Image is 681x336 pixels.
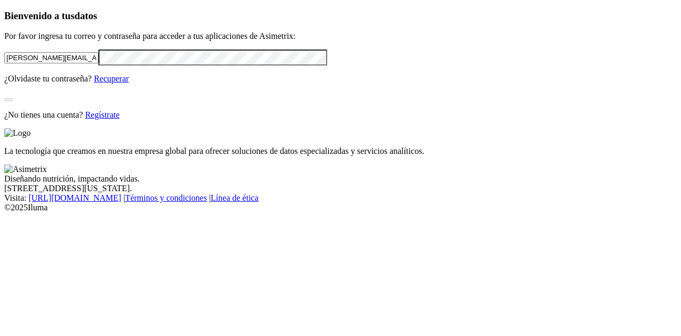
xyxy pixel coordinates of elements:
[211,193,259,202] a: Línea de ética
[74,10,97,21] span: datos
[4,165,47,174] img: Asimetrix
[4,128,31,138] img: Logo
[4,174,677,184] div: Diseñando nutrición, impactando vidas.
[4,203,677,212] div: © 2025 Iluma
[29,193,121,202] a: [URL][DOMAIN_NAME]
[125,193,207,202] a: Términos y condiciones
[85,110,120,119] a: Regístrate
[94,74,129,83] a: Recuperar
[4,31,677,41] p: Por favor ingresa tu correo y contraseña para acceder a tus aplicaciones de Asimetrix:
[4,10,677,22] h3: Bienvenido a tus
[4,193,677,203] div: Visita : | |
[4,52,98,63] input: Tu correo
[4,146,677,156] p: La tecnología que creamos en nuestra empresa global para ofrecer soluciones de datos especializad...
[4,184,677,193] div: [STREET_ADDRESS][US_STATE].
[4,74,677,84] p: ¿Olvidaste tu contraseña?
[4,110,677,120] p: ¿No tienes una cuenta?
